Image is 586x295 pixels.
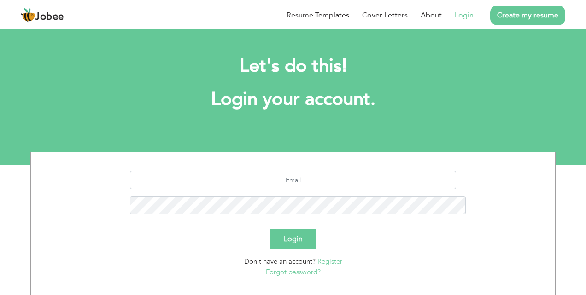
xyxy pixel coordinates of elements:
[244,257,316,266] span: Don't have an account?
[421,10,442,21] a: About
[21,8,64,23] a: Jobee
[266,267,321,277] a: Forgot password?
[44,54,542,78] h2: Let's do this!
[362,10,408,21] a: Cover Letters
[270,229,316,249] button: Login
[317,257,342,266] a: Register
[287,10,349,21] a: Resume Templates
[44,87,542,111] h1: Login your account.
[455,10,474,21] a: Login
[130,171,457,189] input: Email
[21,8,35,23] img: jobee.io
[490,6,565,25] a: Create my resume
[35,12,64,22] span: Jobee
